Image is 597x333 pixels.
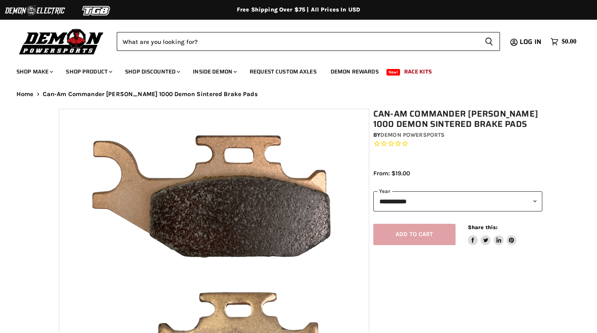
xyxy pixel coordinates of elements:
a: Race Kits [398,63,438,80]
a: Home [16,91,34,98]
span: Log in [520,37,541,47]
a: Shop Product [60,63,117,80]
a: Log in [516,38,546,46]
ul: Main menu [10,60,574,80]
select: year [373,191,543,211]
img: Demon Powersports [16,27,106,56]
div: by [373,131,543,140]
span: Rated 0.0 out of 5 stars 0 reviews [373,140,543,148]
a: Shop Discounted [119,63,185,80]
aside: Share this: [468,224,517,246]
a: Shop Make [10,63,58,80]
a: Inside Demon [187,63,242,80]
h1: Can-Am Commander [PERSON_NAME] 1000 Demon Sintered Brake Pads [373,109,543,129]
span: Share this: [468,224,497,230]
span: $0.00 [562,38,576,46]
button: Search [478,32,500,51]
img: TGB Logo 2 [66,3,127,18]
img: Demon Electric Logo 2 [4,3,66,18]
a: $0.00 [546,36,581,48]
a: Demon Rewards [324,63,385,80]
a: Request Custom Axles [243,63,323,80]
span: New! [386,69,400,76]
a: Demon Powersports [380,131,444,138]
input: Search [117,32,478,51]
span: From: $19.00 [373,170,410,177]
span: Can-Am Commander [PERSON_NAME] 1000 Demon Sintered Brake Pads [43,91,258,98]
form: Product [117,32,500,51]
